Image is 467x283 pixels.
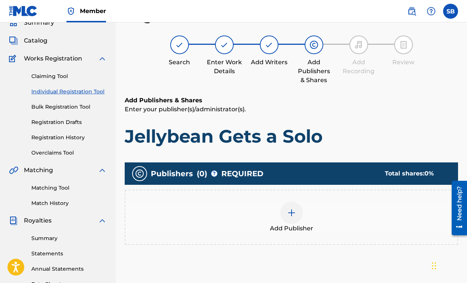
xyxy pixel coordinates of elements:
img: expand [98,166,107,175]
img: publishers [135,169,144,178]
img: expand [98,216,107,225]
a: SummarySummary [9,18,54,27]
img: MLC Logo [9,6,38,16]
img: expand [98,54,107,63]
span: REQUIRED [221,168,264,179]
img: step indicator icon for Enter Work Details [220,40,229,49]
span: Royalties [24,216,52,225]
a: CatalogCatalog [9,36,47,45]
img: step indicator icon for Search [175,40,184,49]
div: User Menu [443,4,458,19]
div: Help [424,4,439,19]
a: Bulk Registration Tool [31,103,107,111]
span: ( 0 ) [197,168,207,179]
span: Add Publisher [270,224,313,233]
a: Statements [31,250,107,258]
img: step indicator icon for Add Writers [265,40,274,49]
div: Search [161,58,198,67]
span: Summary [24,18,54,27]
img: help [427,7,436,16]
img: Top Rightsholder [66,7,75,16]
img: Catalog [9,36,18,45]
a: Claiming Tool [31,72,107,80]
div: Add Recording [340,58,377,76]
span: ? [211,171,217,177]
span: Catalog [24,36,47,45]
a: Summary [31,234,107,242]
img: add [287,208,296,217]
span: Works Registration [24,54,82,63]
div: Review [385,58,422,67]
img: search [407,7,416,16]
div: Enter Work Details [206,58,243,76]
img: Summary [9,18,18,27]
a: Overclaims Tool [31,149,107,157]
span: Member [80,7,106,15]
a: Individual Registration Tool [31,88,107,96]
a: Matching Tool [31,184,107,192]
div: Drag [432,255,436,277]
span: Publishers [151,168,193,179]
img: Works Registration [9,54,19,63]
div: Add Publishers & Shares [295,58,333,85]
span: Matching [24,166,53,175]
a: Registration History [31,134,107,141]
span: 0 % [424,170,434,177]
a: Public Search [404,4,419,19]
img: step indicator icon for Add Publishers & Shares [309,40,318,49]
h1: Jellybean Gets a Solo [125,125,458,147]
img: step indicator icon for Review [399,40,408,49]
h6: Add Publishers & Shares [125,96,458,105]
img: step indicator icon for Add Recording [354,40,363,49]
a: Match History [31,199,107,207]
p: Enter your publisher(s)/administrator(s). [125,105,458,114]
img: Royalties [9,216,18,225]
div: Total shares: [385,169,443,178]
img: Matching [9,166,18,175]
a: Annual Statements [31,265,107,273]
a: Registration Drafts [31,118,107,126]
div: Add Writers [250,58,288,67]
iframe: Resource Center [446,178,467,238]
iframe: Chat Widget [430,247,467,283]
